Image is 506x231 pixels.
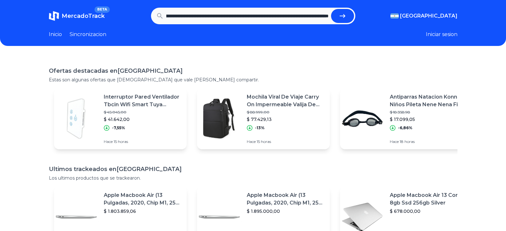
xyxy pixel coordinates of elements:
[49,77,457,83] p: Estas son algunas ofertas que [DEMOGRAPHIC_DATA] que vale [PERSON_NAME] compartir.
[54,96,99,141] img: Featured image
[49,31,62,38] a: Inicio
[104,116,182,123] p: $ 41.642,00
[104,139,182,144] p: Hace 15 horas
[197,88,330,149] a: Featured imageMochila Viral De Viaje Carry On Impermeable Valija De Mano$ 88.999,00$ 77.429,13-13...
[49,165,457,174] h1: Ultimos trackeados en [GEOGRAPHIC_DATA]
[49,175,457,181] p: Los ultimos productos que se trackearon.
[398,125,412,130] p: -6,86%
[390,191,468,207] p: Apple Macbook Air 13 Core I5 8gb Ssd 256gb Silver
[247,139,325,144] p: Hace 15 horas
[390,208,468,214] p: $ 678.000,00
[94,6,110,13] span: BETA
[112,125,125,130] p: -7,55%
[390,12,457,20] button: [GEOGRAPHIC_DATA]
[247,93,325,108] p: Mochila Viral De Viaje Carry On Impermeable Valija De Mano
[390,13,399,19] img: Argentina
[247,191,325,207] p: Apple Macbook Air (13 Pulgadas, 2020, Chip M1, 256 Gb De Ssd, 8 Gb De Ram) - Plata
[340,96,385,141] img: Featured image
[104,208,182,214] p: $ 1.803.859,06
[390,110,468,115] p: $ 18.358,98
[247,208,325,214] p: $ 1.895.000,00
[400,12,457,20] span: [GEOGRAPHIC_DATA]
[390,116,468,123] p: $ 17.099,05
[104,110,182,115] p: $ 45.045,00
[54,88,187,149] a: Featured imageInterruptor Pared Ventilador Tbcin Wifi Smart Tuya Smartlife Color [PERSON_NAME]$ 4...
[247,116,325,123] p: $ 77.429,13
[390,93,468,108] p: Antiparras Natacion Konna Niños Pileta Nene Nena Filtro Uv
[197,96,242,141] img: Featured image
[255,125,265,130] p: -13%
[390,139,468,144] p: Hace 18 horas
[104,93,182,108] p: Interruptor Pared Ventilador Tbcin Wifi Smart Tuya Smartlife Color [PERSON_NAME]
[70,31,106,38] a: Sincronizacion
[426,31,457,38] button: Iniciar sesion
[49,11,105,21] a: MercadoTrackBETA
[49,66,457,75] h1: Ofertas destacadas en [GEOGRAPHIC_DATA]
[104,191,182,207] p: Apple Macbook Air (13 Pulgadas, 2020, Chip M1, 256 Gb De Ssd, 8 Gb De Ram) - Plata
[340,88,473,149] a: Featured imageAntiparras Natacion Konna Niños Pileta Nene Nena Filtro Uv$ 18.358,98$ 17.099,05-6,...
[62,12,105,19] span: MercadoTrack
[49,11,59,21] img: MercadoTrack
[247,110,325,115] p: $ 88.999,00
